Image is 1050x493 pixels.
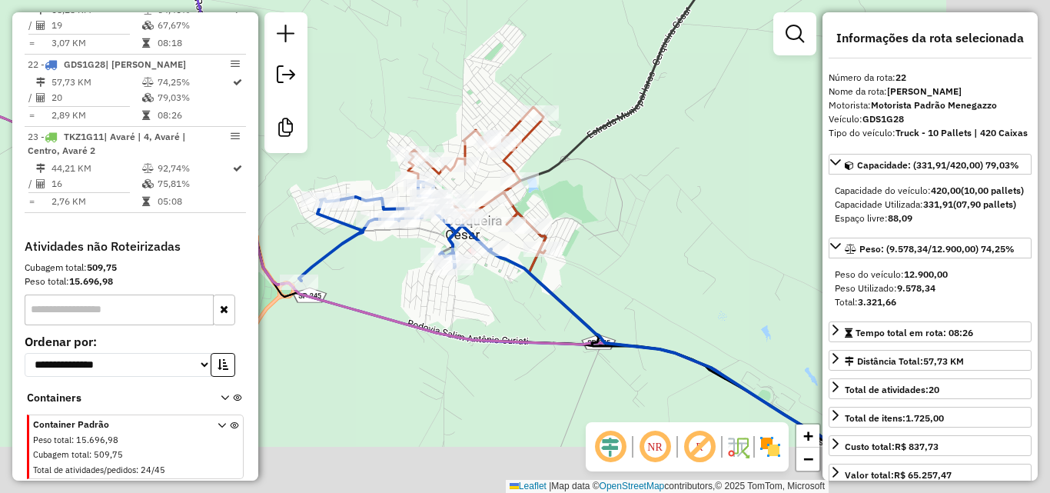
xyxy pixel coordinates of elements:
span: Tempo total em rota: 08:26 [856,327,973,338]
i: Total de Atividades [36,21,45,30]
strong: 9.578,34 [897,282,935,294]
td: 19 [51,18,141,33]
span: GDS1G28 [64,58,105,70]
div: Capacidade: (331,91/420,00) 79,03% [829,178,1032,232]
a: Valor total:R$ 65.257,47 [829,464,1032,485]
a: Exportar sessão [271,59,301,94]
span: Ocultar deslocamento [592,428,629,465]
div: Número da rota: [829,71,1032,85]
span: Cubagem total [33,449,89,460]
i: Distância Total [36,164,45,173]
i: Tempo total em rota [142,38,150,48]
span: Total de atividades: [845,384,939,395]
i: Tempo total em rota [142,111,150,120]
span: 22 - [28,58,186,70]
span: − [803,449,813,468]
a: Total de itens:1.725,00 [829,407,1032,428]
span: Containers [27,390,201,406]
td: 57,73 KM [51,75,141,90]
strong: Motorista Padrão Menegazzo [871,99,997,111]
i: Total de Atividades [36,93,45,102]
span: | Avaré | 4, Avaré | Centro, Avaré 2 [28,131,186,156]
a: Exibir filtros [779,18,810,49]
td: 79,03% [157,90,231,105]
strong: 1.725,00 [905,412,944,424]
td: 44,21 KM [51,161,141,176]
i: Rota otimizada [233,164,242,173]
td: 3,07 KM [51,35,141,51]
strong: R$ 65.257,47 [894,469,952,481]
em: Opções [231,59,240,68]
span: Exibir rótulo [681,428,718,465]
span: Ocultar NR [636,428,673,465]
div: Valor total: [845,468,952,482]
a: Capacidade: (331,91/420,00) 79,03% [829,154,1032,175]
div: Distância Total: [845,355,964,368]
div: Tipo do veículo: [829,126,1032,140]
td: / [28,18,35,33]
a: Custo total:R$ 837,73 [829,435,1032,456]
td: 2,76 KM [51,194,141,209]
span: 24/45 [141,465,165,475]
div: Peso total: [25,275,246,288]
div: Custo total: [845,440,939,454]
h4: Informações da rota selecionada [829,31,1032,45]
td: 75,81% [157,176,231,192]
td: = [28,194,35,209]
div: Nome da rota: [829,85,1032,98]
span: 23 - [28,131,186,156]
i: % de utilização da cubagem [142,179,154,188]
strong: Truck - 10 Pallets | 420 Caixas [895,127,1028,138]
strong: 3.321,66 [858,296,896,308]
strong: 20 [929,384,939,395]
span: : [71,435,74,445]
i: Distância Total [36,78,45,87]
a: Total de atividades:20 [829,378,1032,399]
strong: 331,91 [923,198,953,210]
span: 57,73 KM [923,355,964,367]
a: Zoom in [796,425,819,448]
strong: 88,09 [888,212,912,224]
i: % de utilização da cubagem [142,93,154,102]
span: | [PERSON_NAME] [105,58,186,70]
span: 15.696,98 [76,435,118,445]
strong: 509,75 [87,261,117,273]
label: Ordenar por: [25,332,246,351]
strong: (07,90 pallets) [953,198,1016,210]
strong: 12.900,00 [904,268,948,280]
td: / [28,176,35,192]
span: Capacidade: (331,91/420,00) 79,03% [857,159,1019,171]
div: Capacidade Utilizada: [835,198,1025,212]
td: = [28,35,35,51]
i: Total de Atividades [36,179,45,188]
em: Opções [231,132,240,141]
td: 20 [51,90,141,105]
img: Fluxo de ruas [726,435,750,459]
a: Tempo total em rota: 08:26 [829,321,1032,342]
a: Nova sessão e pesquisa [271,18,301,53]
td: 67,67% [157,18,231,33]
div: Total de itens: [845,411,944,425]
div: Map data © contributors,© 2025 TomTom, Microsoft [506,480,829,493]
span: Peso: (9.578,34/12.900,00) 74,25% [859,243,1015,255]
a: Zoom out [796,448,819,471]
a: OpenStreetMap [600,481,665,491]
td: = [28,108,35,123]
a: Distância Total:57,73 KM [829,350,1032,371]
span: : [136,465,138,475]
div: Peso: (9.578,34/12.900,00) 74,25% [829,261,1032,315]
td: / [28,90,35,105]
a: Peso: (9.578,34/12.900,00) 74,25% [829,238,1032,258]
strong: R$ 837,73 [895,441,939,452]
td: 92,74% [157,161,231,176]
strong: 15.696,98 [69,275,113,287]
td: 74,25% [157,75,231,90]
img: Exibir/Ocultar setores [758,435,783,459]
div: Total: [835,295,1025,309]
i: % de utilização do peso [142,164,154,173]
i: % de utilização do peso [142,78,154,87]
span: Total de atividades/pedidos [33,465,136,475]
strong: (10,00 pallets) [961,185,1024,196]
div: Veículo: [829,112,1032,126]
span: + [803,426,813,445]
